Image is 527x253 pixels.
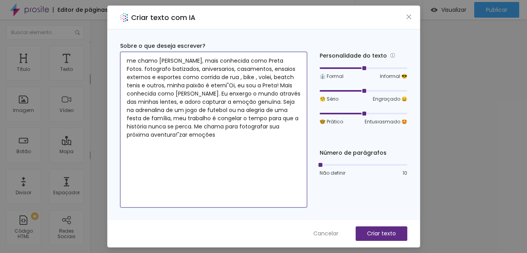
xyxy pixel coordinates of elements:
[367,230,396,238] p: Criar texto
[131,12,196,23] h2: Criar texto com IA
[120,52,307,208] textarea: me chamo [PERSON_NAME], mais conhecida como Preta Fotos. fotografo batizados, aniversarios, casam...
[320,73,344,80] span: 👔 Formal
[405,13,413,21] button: Close
[320,149,407,157] div: Número de parágrafos
[403,170,407,177] span: 10
[406,14,412,20] span: close
[320,96,338,103] span: 🧐 Sério
[120,42,307,50] div: Sobre o que deseja escrever?
[365,118,407,125] span: Entusiasmado 🤩
[313,230,338,238] span: Cancelar
[373,96,407,103] span: Engraçado 😄
[320,170,345,177] span: Não definir
[356,226,407,241] button: Criar texto
[380,73,407,80] span: Informal 😎
[306,226,346,241] button: Cancelar
[320,51,407,60] div: Personalidade do texto
[320,118,343,125] span: 🤓 Prático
